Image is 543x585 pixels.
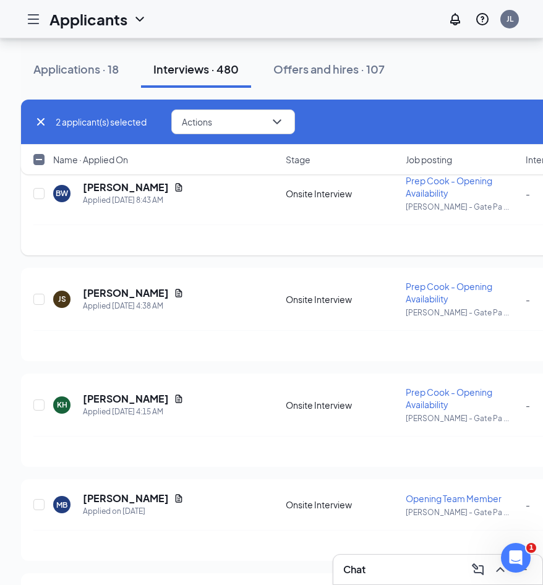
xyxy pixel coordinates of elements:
span: - [526,188,530,199]
svg: Document [174,394,184,404]
div: Applications · 18 [33,61,119,77]
h5: [PERSON_NAME] [83,492,169,505]
svg: Notifications [448,12,463,27]
svg: Document [174,182,184,192]
button: ComposeMessage [468,560,488,579]
button: ChevronUp [490,560,510,579]
span: Name · Applied On [53,153,128,166]
svg: ComposeMessage [471,562,485,577]
div: KH [57,399,67,410]
span: Prep Cook - Opening Availability [406,386,492,410]
svg: ChevronUp [493,562,508,577]
span: Prep Cook - Opening Availability [406,281,492,304]
span: Actions [182,117,212,126]
p: [PERSON_NAME] - Gate Pa ... [406,307,518,318]
div: Onsite Interview [286,293,398,305]
svg: ChevronDown [132,12,147,27]
div: Onsite Interview [286,498,398,511]
div: JS [58,294,66,304]
div: Interviews · 480 [153,61,239,77]
span: Stage [286,153,310,166]
p: [PERSON_NAME] - Gate Pa ... [406,507,518,518]
h5: [PERSON_NAME] [83,181,169,194]
h1: Applicants [49,9,127,30]
span: - [526,399,530,411]
div: Applied [DATE] 4:15 AM [83,406,184,418]
div: Offers and hires · 107 [273,61,385,77]
div: MB [56,500,67,510]
h5: [PERSON_NAME] [83,392,169,406]
svg: Hamburger [26,12,41,27]
h3: Chat [343,563,366,576]
svg: Cross [33,114,48,129]
svg: Document [174,288,184,298]
svg: Document [174,493,184,503]
span: - [526,294,530,305]
svg: QuestionInfo [475,12,490,27]
div: Applied [DATE] 8:43 AM [83,194,184,207]
button: ActionsChevronDown [171,109,295,134]
p: [PERSON_NAME] - Gate Pa ... [406,202,518,212]
svg: ChevronDown [270,114,284,129]
div: BW [56,188,68,199]
div: Onsite Interview [286,399,398,411]
div: Onsite Interview [286,187,398,200]
span: 1 [526,543,536,553]
p: [PERSON_NAME] - Gate Pa ... [406,413,518,424]
div: Applied [DATE] 4:38 AM [83,300,184,312]
div: JL [507,14,513,24]
h5: [PERSON_NAME] [83,286,169,300]
div: Applied on [DATE] [83,505,184,518]
iframe: Intercom live chat [501,543,531,573]
span: Opening Team Member [406,493,502,504]
span: 2 applicant(s) selected [56,115,147,129]
span: - [526,499,530,510]
span: Job posting [406,153,452,166]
